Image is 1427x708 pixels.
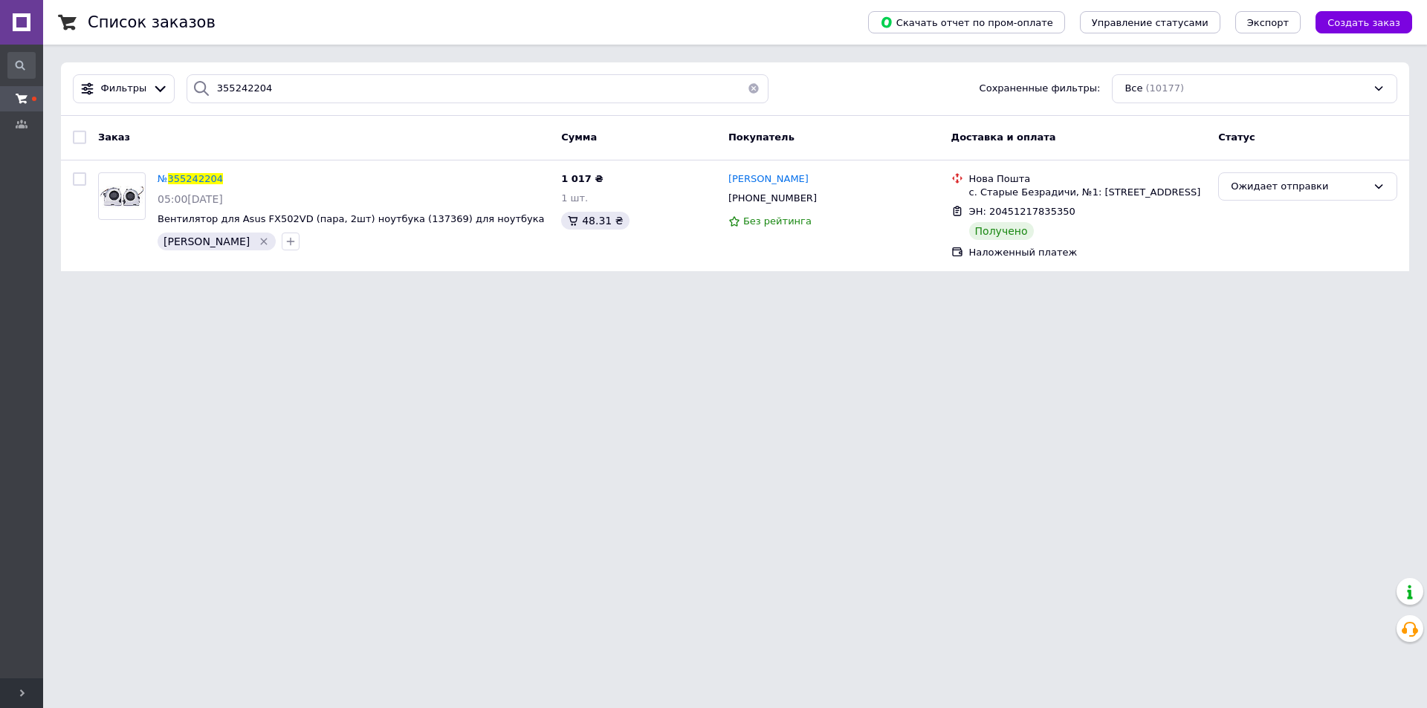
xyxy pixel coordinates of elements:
img: Фото товару [99,178,145,213]
span: Заказ [98,131,130,143]
input: Поиск по номеру заказа, ФИО покупателя, номеру телефона, Email, номеру накладной [187,74,768,103]
span: ЭН: 20451217835350 [969,206,1075,217]
span: № [158,173,168,184]
div: Ожидает отправки [1231,179,1367,195]
button: Управление статусами [1080,11,1220,33]
span: Доставка и оплата [951,131,1056,143]
span: 1 шт. [561,192,588,204]
button: Создать заказ [1316,11,1412,33]
a: Фото товару [98,172,146,220]
div: 48.31 ₴ [561,212,629,230]
button: Скачать отчет по пром-оплате [868,11,1065,33]
svg: Удалить метку [258,236,270,247]
span: Сохраненные фильтры: [980,82,1101,96]
div: Наложенный платеж [969,246,1207,259]
span: Сумма [561,131,597,143]
span: 355242204 [168,173,223,184]
span: 05:00[DATE] [158,193,223,205]
span: (10177) [1146,82,1185,94]
span: Все [1125,82,1142,96]
div: Нова Пошта [969,172,1207,186]
a: №355242204 [158,173,223,184]
button: Экспорт [1235,11,1301,33]
span: Создать заказ [1327,17,1400,28]
button: Очистить [739,74,768,103]
span: Покупатель [728,131,795,143]
span: Экспорт [1247,17,1289,28]
span: [PERSON_NAME] [728,173,809,184]
span: Статус [1218,131,1255,143]
span: Фильтры [101,82,147,96]
span: [PHONE_NUMBER] [728,192,817,204]
div: Получено [969,222,1034,240]
span: [PERSON_NAME] [164,236,250,247]
a: [PERSON_NAME] [728,172,809,186]
a: Вентилятор для Asus FX502VD (пара, 2шт) ноутбука (137369) для ноутбука [158,213,545,224]
span: Без рейтинга [743,215,812,227]
a: Создать заказ [1301,16,1412,27]
span: 1 017 ₴ [561,173,603,184]
div: с. Старые Безрадичи, №1: [STREET_ADDRESS] [969,186,1207,199]
span: Управление статусами [1092,17,1208,28]
h1: Список заказов [88,13,216,31]
span: Скачать отчет по пром-оплате [880,16,1053,29]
